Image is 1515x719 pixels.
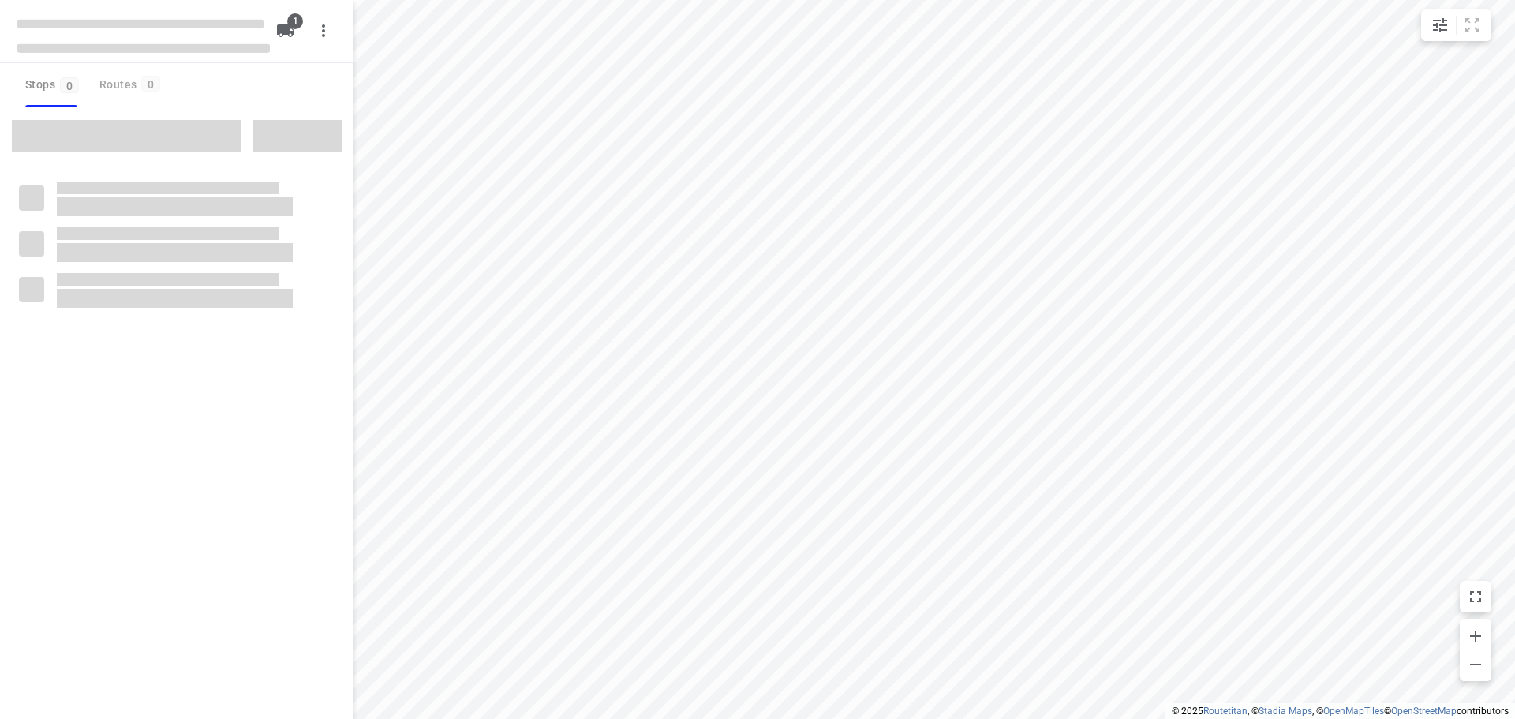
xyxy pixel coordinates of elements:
[1424,9,1456,41] button: Map settings
[1259,706,1312,717] a: Stadia Maps
[1172,706,1509,717] li: © 2025 , © , © © contributors
[1323,706,1384,717] a: OpenMapTiles
[1203,706,1248,717] a: Routetitan
[1421,9,1491,41] div: small contained button group
[1391,706,1457,717] a: OpenStreetMap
